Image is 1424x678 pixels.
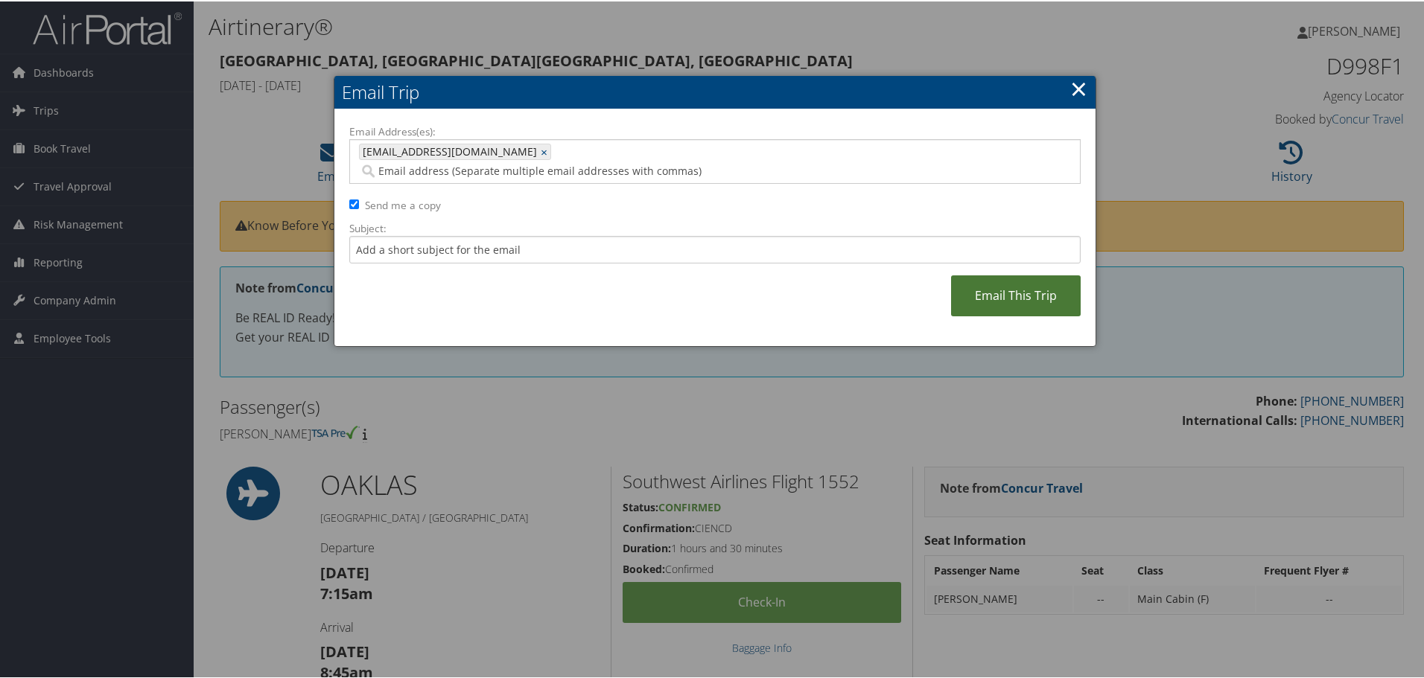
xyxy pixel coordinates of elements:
[951,274,1081,315] a: Email This Trip
[349,220,1081,234] label: Subject:
[360,143,537,158] span: [EMAIL_ADDRESS][DOMAIN_NAME]
[334,74,1096,107] h2: Email Trip
[541,143,550,158] a: ×
[365,196,441,211] label: Send me a copy
[349,234,1081,262] input: Add a short subject for the email
[349,123,1081,138] label: Email Address(es):
[359,162,923,177] input: Email address (Separate multiple email addresses with commas)
[1070,72,1087,102] a: ×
